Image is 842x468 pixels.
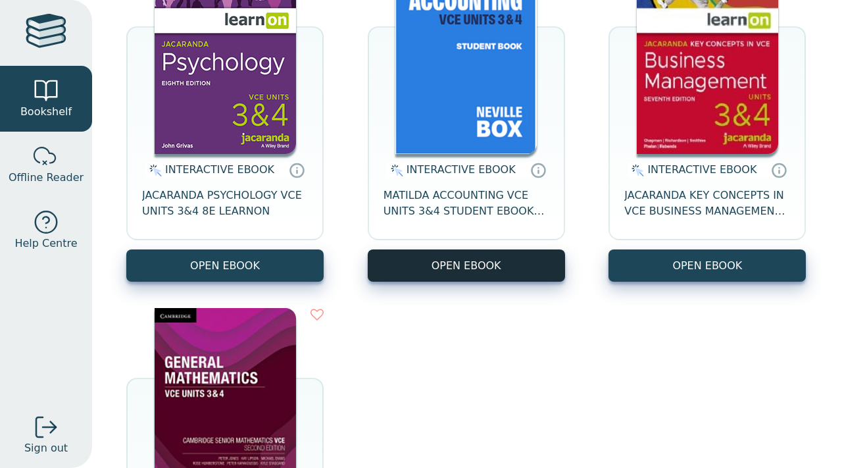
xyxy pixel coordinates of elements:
a: Interactive eBooks are accessed online via the publisher’s portal. They contain interactive resou... [530,162,546,178]
span: Help Centre [14,236,77,251]
span: INTERACTIVE EBOOK [407,163,516,176]
button: OPEN EBOOK [368,249,565,282]
img: interactive.svg [145,163,162,178]
a: Interactive eBooks are accessed online via the publisher’s portal. They contain interactive resou... [289,162,305,178]
span: JACARANDA KEY CONCEPTS IN VCE BUSINESS MANAGEMENT UNITS 3&4 7E LEARNON [624,188,790,219]
span: Sign out [24,440,68,456]
span: Offline Reader [9,170,84,186]
span: INTERACTIVE EBOOK [647,163,756,176]
a: Interactive eBooks are accessed online via the publisher’s portal. They contain interactive resou... [771,162,787,178]
span: INTERACTIVE EBOOK [165,163,274,176]
img: interactive.svg [628,163,644,178]
span: Bookshelf [20,104,72,120]
button: OPEN EBOOK [608,249,806,282]
img: interactive.svg [387,163,403,178]
span: JACARANDA PSYCHOLOGY VCE UNITS 3&4 8E LEARNON [142,188,308,219]
button: OPEN EBOOK [126,249,324,282]
span: MATILDA ACCOUNTING VCE UNITS 3&4 STUDENT EBOOK 7E [384,188,549,219]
